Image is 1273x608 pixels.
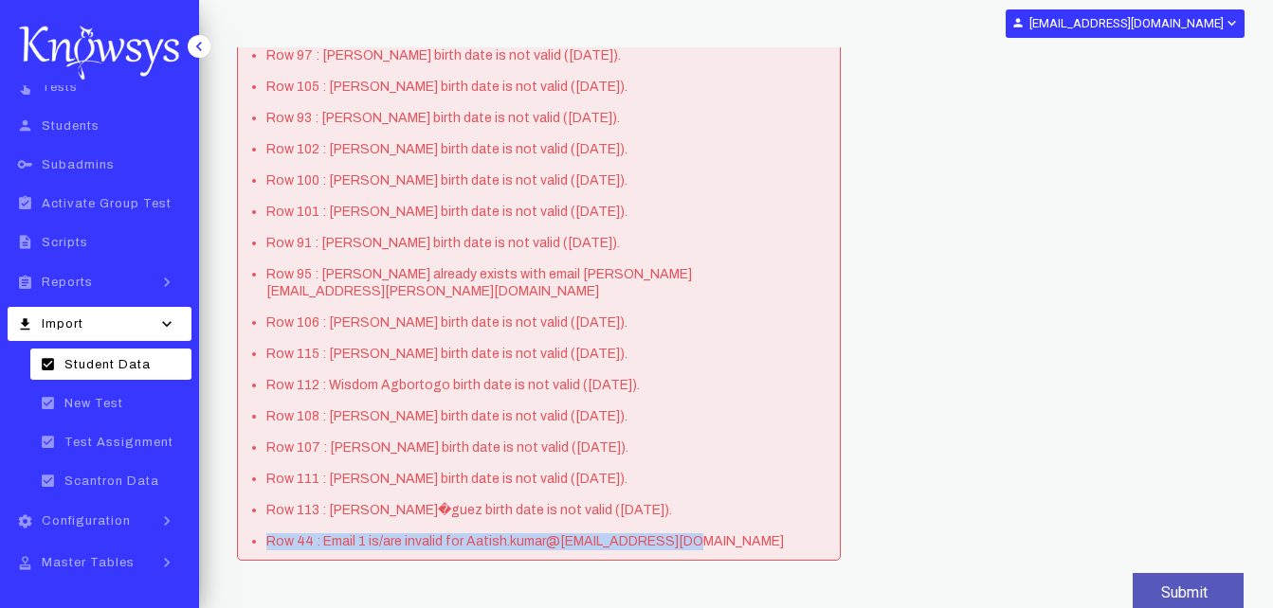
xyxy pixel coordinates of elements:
span: Scripts [42,236,88,249]
span: Master Tables [42,556,135,569]
li: Row 115 : [PERSON_NAME] birth date is not valid ([DATE]). [266,346,802,363]
i: expand_more [1224,15,1238,31]
li: Row 112 : Wisdom Agbortogo birth date is not valid ([DATE]). [266,377,802,394]
li: Row 44 : Email 1 is/are invalid for Aatish.kumar@[EMAIL_ADDRESS][DOMAIN_NAME] [266,533,802,550]
b: [EMAIL_ADDRESS][DOMAIN_NAME] [1029,16,1224,30]
i: settings [13,513,37,529]
li: Row 105 : [PERSON_NAME] birth date is not valid ([DATE]). [266,79,802,96]
span: Subadmins [42,158,115,171]
span: Reports [42,276,93,289]
li: Row 97 : [PERSON_NAME] birth date is not valid ([DATE]). [266,47,802,64]
li: Row 107 : [PERSON_NAME] birth date is not valid ([DATE]). [266,439,802,456]
span: Scantron Data [64,474,159,488]
span: Tests [42,80,78,94]
li: Row 101 : [PERSON_NAME] birth date is not valid ([DATE]). [266,204,802,221]
i: check_box [36,395,60,411]
li: Row 108 : [PERSON_NAME] birth date is not valid ([DATE]). [266,408,802,425]
span: Test Assignment [64,436,173,449]
li: Row 95 : [PERSON_NAME] already exists with email [PERSON_NAME][EMAIL_ADDRESS][PERSON_NAME][DOMAIN... [266,266,802,300]
i: assignment_turned_in [13,195,37,211]
i: approval [13,555,37,571]
span: Students [42,119,100,133]
i: keyboard_arrow_down [153,314,181,333]
li: Row 111 : [PERSON_NAME] birth date is not valid ([DATE]). [266,471,802,488]
span: New Test [64,397,123,410]
i: touch_app [13,79,37,95]
li: Row 113 : [PERSON_NAME]�guez birth date is not valid ([DATE]). [266,502,802,519]
li: Row 102 : [PERSON_NAME] birth date is not valid ([DATE]). [266,141,802,158]
li: Row 100 : [PERSON_NAME] birth date is not valid ([DATE]). [266,172,802,189]
span: Activate Group Test [42,197,172,210]
i: check_box [36,434,60,450]
i: keyboard_arrow_right [153,511,181,530]
span: Configuration [42,514,131,528]
i: person [1011,16,1025,29]
li: Row 93 : [PERSON_NAME] birth date is not valid ([DATE]). [266,110,802,127]
li: Row 106 : [PERSON_NAME] birth date is not valid ([DATE]). [266,314,802,331]
i: file_download [13,316,37,332]
span: Student Data [64,358,151,371]
i: keyboard_arrow_left [190,37,209,56]
i: keyboard_arrow_right [153,553,181,572]
i: assignment [13,275,37,291]
i: person [13,117,37,134]
i: check_box [36,356,60,372]
i: keyboard_arrow_right [153,273,181,292]
span: Import [42,317,83,331]
i: check_box [36,473,60,489]
i: description [13,234,37,250]
i: key [13,156,37,172]
li: Row 91 : [PERSON_NAME] birth date is not valid ([DATE]). [266,235,802,252]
